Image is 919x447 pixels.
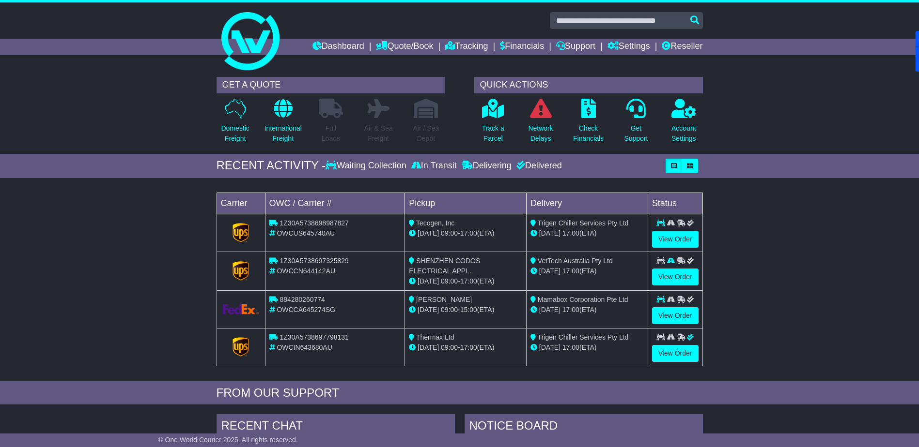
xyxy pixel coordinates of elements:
span: 1Z30A5738697325829 [280,257,348,265]
a: Track aParcel [482,98,505,149]
p: Domestic Freight [221,123,249,144]
span: [PERSON_NAME] [416,296,472,303]
span: 09:00 [441,229,458,237]
a: Support [556,39,595,55]
span: SHENZHEN CODOS ELECTRICAL APPL. [409,257,480,275]
div: NOTICE BOARD [465,414,703,440]
div: (ETA) [530,266,644,276]
div: In Transit [409,161,459,171]
a: Settings [607,39,650,55]
span: Trigen Chiller Services Pty Ltd [538,219,629,227]
a: GetSupport [623,98,648,149]
div: Waiting Collection [326,161,408,171]
span: 17:00 [562,306,579,313]
a: AccountSettings [671,98,697,149]
span: 17:00 [562,343,579,351]
div: (ETA) [530,343,644,353]
td: Delivery [526,193,648,214]
span: [DATE] [418,277,439,285]
span: Mamabox Corporation Pte Ltd [538,296,628,303]
span: 15:00 [460,306,477,313]
span: © One World Courier 2025. All rights reserved. [158,436,298,444]
p: Air & Sea Freight [364,123,393,144]
span: 17:00 [460,229,477,237]
span: Thermax Ltd [416,333,454,341]
span: OWCIN643680AU [277,343,332,351]
span: VetTech Australia Pty Ltd [538,257,613,265]
div: (ETA) [530,228,644,238]
span: 17:00 [460,277,477,285]
a: Reseller [662,39,702,55]
p: Get Support [624,123,648,144]
div: - (ETA) [409,305,522,315]
p: Air / Sea Depot [413,123,439,144]
div: FROM OUR SUPPORT [217,386,703,400]
p: Network Delays [528,123,553,144]
span: 17:00 [562,229,579,237]
div: QUICK ACTIONS [474,77,703,93]
a: Quote/Book [376,39,433,55]
p: Track a Parcel [482,123,504,144]
span: [DATE] [418,306,439,313]
p: Full Loads [319,123,343,144]
td: Status [648,193,702,214]
a: DomesticFreight [220,98,249,149]
img: GetCarrierServiceLogo [223,304,259,314]
span: 1Z30A5738698987827 [280,219,348,227]
p: International Freight [265,123,302,144]
span: Trigen Chiller Services Pty Ltd [538,333,629,341]
span: [DATE] [418,343,439,351]
a: CheckFinancials [573,98,604,149]
div: - (ETA) [409,343,522,353]
p: Check Financials [573,123,604,144]
img: GetCarrierServiceLogo [233,223,249,242]
a: InternationalFreight [264,98,302,149]
a: View Order [652,268,699,285]
div: - (ETA) [409,276,522,286]
img: GetCarrierServiceLogo [233,261,249,281]
td: Pickup [405,193,527,214]
span: 17:00 [460,343,477,351]
span: 884280260774 [280,296,325,303]
span: 09:00 [441,277,458,285]
div: - (ETA) [409,228,522,238]
div: RECENT ACTIVITY - [217,159,326,173]
span: [DATE] [539,267,561,275]
a: Dashboard [312,39,364,55]
span: [DATE] [539,229,561,237]
a: Financials [500,39,544,55]
p: Account Settings [671,123,696,144]
span: 09:00 [441,343,458,351]
div: RECENT CHAT [217,414,455,440]
a: NetworkDelays [528,98,553,149]
span: [DATE] [418,229,439,237]
span: 1Z30A5738697798131 [280,333,348,341]
span: [DATE] [539,343,561,351]
a: View Order [652,231,699,248]
div: (ETA) [530,305,644,315]
div: GET A QUOTE [217,77,445,93]
span: 17:00 [562,267,579,275]
span: [DATE] [539,306,561,313]
span: Tecogen, Inc [416,219,454,227]
div: Delivered [514,161,562,171]
a: Tracking [445,39,488,55]
span: OWCCA645274SG [277,306,335,313]
div: Delivering [459,161,514,171]
span: OWCUS645740AU [277,229,335,237]
a: View Order [652,307,699,324]
img: GetCarrierServiceLogo [233,337,249,357]
span: 09:00 [441,306,458,313]
td: OWC / Carrier # [265,193,405,214]
span: OWCCN644142AU [277,267,335,275]
a: View Order [652,345,699,362]
td: Carrier [217,193,265,214]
